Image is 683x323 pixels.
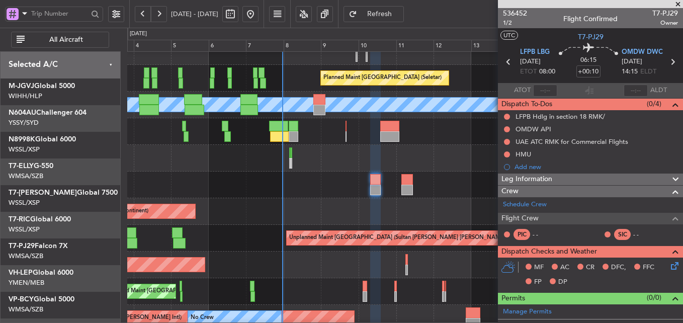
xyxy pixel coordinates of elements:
span: VH-LEP [9,269,33,276]
span: Flight Crew [501,213,539,224]
a: M-JGVJGlobal 5000 [9,83,75,90]
span: CR [586,263,594,273]
span: AC [560,263,569,273]
a: T7-PJ29Falcon 7X [9,243,68,250]
span: 14:15 [622,67,638,77]
div: [DATE] [130,30,147,38]
span: M-JGVJ [9,83,34,90]
div: UAE ATC RMK for Commercial Flights [516,137,628,146]
div: Flight Confirmed [563,14,618,24]
div: 10 [359,40,396,52]
span: Refresh [359,11,400,18]
span: OMDW DWC [622,47,663,57]
span: T7-RIC [9,216,30,223]
a: WMSA/SZB [9,252,43,261]
span: N8998K [9,136,35,143]
a: WSSL/XSP [9,198,40,207]
span: [DATE] [622,57,642,67]
div: 11 [396,40,434,52]
span: (0/4) [647,99,661,109]
span: ATOT [514,86,531,96]
span: Crew [501,186,519,197]
div: 9 [321,40,359,52]
div: 7 [246,40,284,52]
div: SIC [614,229,631,240]
span: FP [534,277,542,287]
a: WSSL/XSP [9,225,40,234]
a: T7-ELLYG-550 [9,163,53,170]
span: MF [534,263,544,273]
div: 8 [284,40,321,52]
div: Unplanned Maint [GEOGRAPHIC_DATA] (Sultan [PERSON_NAME] [PERSON_NAME] - Subang) [289,230,531,246]
span: T7-[PERSON_NAME] [9,189,77,196]
a: VP-BCYGlobal 5000 [9,296,74,303]
a: T7-RICGlobal 6000 [9,216,71,223]
div: LFPB Hdlg in section 18 RMK/ [516,112,605,121]
a: YMEN/MEB [9,278,44,287]
span: DFC, [611,263,626,273]
span: [DATE] - [DATE] [171,10,218,19]
span: T7-ELLY [9,163,34,170]
input: Trip Number [31,6,88,21]
div: OMDW API [516,125,551,133]
span: FFC [643,263,654,273]
span: 1/2 [503,19,527,27]
div: - - [533,230,555,239]
a: WSSL/XSP [9,145,40,154]
a: WIHH/HLP [9,92,42,101]
a: N604AUChallenger 604 [9,109,87,116]
span: [DATE] [520,57,541,67]
div: PIC [514,229,530,240]
span: Dispatch Checks and Weather [501,246,597,258]
a: N8998KGlobal 6000 [9,136,76,143]
span: Permits [501,293,525,304]
div: 5 [171,40,209,52]
button: Refresh [344,6,404,22]
div: Planned Maint [GEOGRAPHIC_DATA] (Seletar) [323,70,442,86]
a: Schedule Crew [503,200,547,210]
a: T7-[PERSON_NAME]Global 7500 [9,189,118,196]
a: YSSY/SYD [9,118,39,127]
span: T7-PJ29 [9,243,35,250]
div: 6 [209,40,246,52]
span: ELDT [640,67,656,77]
span: All Aircraft [27,36,106,43]
span: N604AU [9,109,36,116]
span: T7-PJ29 [652,8,678,19]
div: 4 [134,40,172,52]
div: 13 [471,40,509,52]
span: T7-PJ29 [578,32,604,42]
div: 12 [434,40,471,52]
span: LFPB LBG [520,47,550,57]
span: Leg Information [501,174,552,185]
span: Dispatch To-Dos [501,99,552,110]
span: Owner [652,19,678,27]
span: ETOT [520,67,537,77]
div: - - [633,230,656,239]
div: HMU [516,150,531,158]
button: All Aircraft [11,32,109,48]
span: 08:00 [539,67,555,77]
input: --:-- [533,85,557,97]
a: WMSA/SZB [9,172,43,181]
div: Add new [515,163,678,171]
a: WMSA/SZB [9,305,43,314]
a: Manage Permits [503,307,552,317]
span: DP [558,277,567,287]
a: VH-LEPGlobal 6000 [9,269,73,276]
span: 06:15 [580,55,596,65]
span: (0/0) [647,292,661,303]
span: ALDT [650,86,667,96]
span: VP-BCY [9,296,34,303]
button: UTC [500,31,518,40]
span: 536452 [503,8,527,19]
